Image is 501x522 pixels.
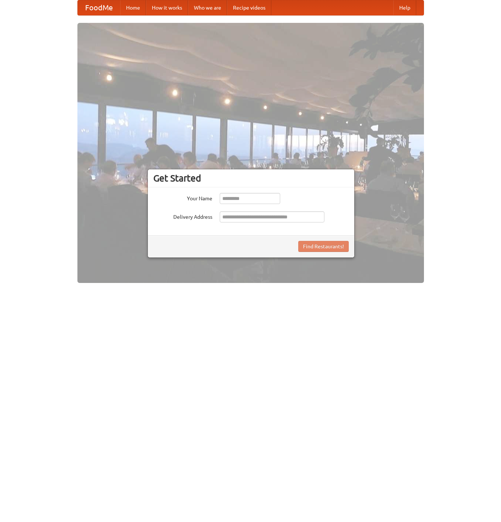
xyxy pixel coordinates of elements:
[298,241,349,252] button: Find Restaurants!
[146,0,188,15] a: How it works
[78,0,120,15] a: FoodMe
[188,0,227,15] a: Who we are
[153,211,212,221] label: Delivery Address
[153,173,349,184] h3: Get Started
[120,0,146,15] a: Home
[153,193,212,202] label: Your Name
[227,0,271,15] a: Recipe videos
[393,0,416,15] a: Help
